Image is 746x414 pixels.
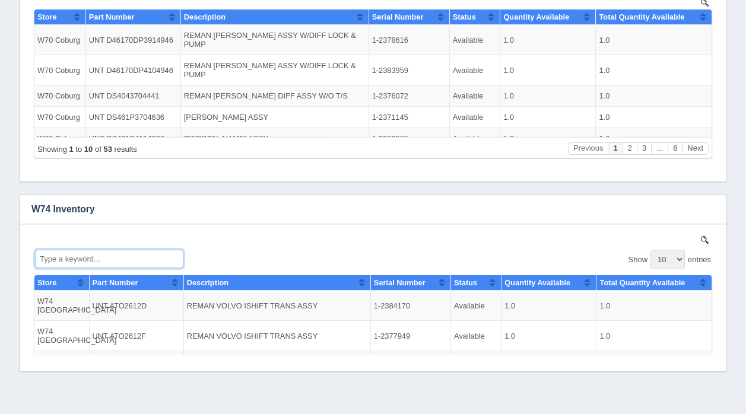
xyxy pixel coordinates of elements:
td: 1-2379381 [337,87,417,117]
span: Total Quantity Available [567,14,653,23]
td: Available [420,55,470,85]
td: 1-2383885 [337,129,418,151]
td: UNT ATO2612D [58,55,152,85]
td: UNT D46170DP4104946 [53,117,148,147]
td: 1-2371145 [337,108,418,129]
span: Quantity Available [472,14,538,23]
td: W70 Coburg [3,87,54,108]
td: W19 [GEOGRAPHIC_DATA] [3,56,53,87]
td: Available [420,85,470,115]
button: Sort column ascending [456,11,464,25]
td: 1-2383756 [337,117,417,147]
div: Page 1 of 7 [6,147,106,155]
td: W74 [GEOGRAPHIC_DATA] [3,55,58,85]
td: UNT D46170DP4104946 [53,87,148,117]
button: Previous [537,144,577,156]
td: REMAN AUTO TRANS ASSY [148,56,337,87]
span: Description [155,42,197,51]
span: Serial Number [340,14,392,23]
td: 2.0 [468,56,564,87]
td: W74 [GEOGRAPHIC_DATA] [3,115,58,145]
td: REMAN [PERSON_NAME] ASSY W/DIFF LOCK & PUMP [148,87,337,117]
span: Status [421,14,445,23]
button: Page 1 [576,144,591,156]
td: UNT D46170DP3914946 [58,115,152,145]
span: Status [423,42,446,51]
td: 1.0 [565,55,680,85]
td: 1.0 [564,26,680,56]
span: Part Number [61,42,107,51]
button: Sort column ascending [40,11,48,25]
button: Sort column ascending [405,11,412,25]
td: 1-2378616 [337,26,418,56]
span: Description [153,14,194,23]
td: 1.0 [470,85,565,115]
button: Sort column ascending [552,39,560,53]
td: 1-2384170 [339,55,419,85]
button: Sort column ascending [325,11,332,25]
td: REMAN [PERSON_NAME] ASSY W/DIFF LOCK & PUMP [148,117,337,147]
td: UNT 4500RDS_P [53,56,148,87]
td: REMAN [PERSON_NAME] ASSY W/DIFF LOCK & PUMP [149,56,337,87]
td: 10-19553 [337,56,417,87]
td: 1-2383959 [337,56,418,87]
td: 1.0 [469,108,564,129]
span: Part Number [56,14,102,23]
button: Sort column ascending [139,39,147,53]
td: 2.0 [468,87,564,117]
button: ... [620,144,636,156]
td: W70 Coburg [3,108,54,129]
td: UNT DS461P3704636 [54,108,149,129]
button: Page 3 [605,144,620,156]
td: REMAN [PERSON_NAME] ASSY W/DIFF LOCK & PUMP [152,115,339,145]
button: Sort column ascending [668,11,675,25]
b: 10 [53,146,61,155]
td: W70 Coburg [3,26,54,56]
td: Available [418,56,469,87]
td: 1.0 [564,108,680,129]
td: 1.0 [564,87,680,108]
td: 1.0 [469,129,564,151]
td: Available [417,117,468,147]
button: Page 6 [636,144,650,156]
button: Sort column ascending [668,39,675,53]
td: 2.0 [468,26,564,56]
td: REMAN [PERSON_NAME] ASSY W/DIFF LOCK & PUMP [149,26,337,56]
td: W74 [GEOGRAPHIC_DATA] [3,85,58,115]
button: Next [650,144,677,156]
td: 1.0 [565,85,680,115]
td: Available [418,129,469,151]
td: 10-19301 [337,26,417,56]
button: Sort column ascending [551,11,559,25]
b: 63 [72,146,80,155]
td: Available [418,87,469,108]
button: Page 7 [636,144,650,156]
button: Sort column ascending [405,11,413,25]
td: 1.0 [469,87,564,108]
h3: W74 Inventory [20,195,709,224]
td: W70 Coburg [3,56,54,87]
span: Total Quantity Available [568,42,653,51]
td: 1.0 [564,56,680,87]
div: Page 1 of 6 [6,147,106,155]
button: Sort column ascending [42,11,49,25]
td: [PERSON_NAME] ASSY [149,108,337,129]
span: Store [6,42,26,51]
td: [PERSON_NAME] ASSY [149,129,337,151]
td: Available [418,26,469,56]
td: REMAN [PERSON_NAME] DIFF ASSY W/O T/S [149,87,337,108]
td: W70 Coburg [3,129,54,151]
td: W19 [GEOGRAPHIC_DATA] [3,87,53,117]
td: 16.0 [565,115,680,145]
button: Page 2 [591,144,605,156]
td: UNT 4500RDS_P [53,26,148,56]
button: Sort column ascending [45,39,53,53]
td: 1.0 [470,55,565,85]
